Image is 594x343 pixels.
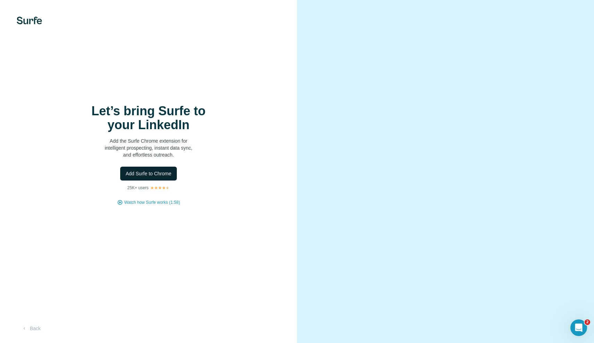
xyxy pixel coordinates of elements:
p: Add the Surfe Chrome extension for intelligent prospecting, instant data sync, and effortless out... [79,137,218,158]
h1: Let’s bring Surfe to your LinkedIn [79,104,218,132]
p: 25K+ users [127,185,148,191]
img: Surfe's logo [17,17,42,24]
img: Rating Stars [150,186,170,190]
button: Add Surfe to Chrome [120,167,177,181]
button: Watch how Surfe works (1:58) [124,199,180,206]
span: Add Surfe to Chrome [126,170,172,177]
button: Back [17,322,46,335]
span: 2 [585,319,590,325]
iframe: Intercom live chat [570,319,587,336]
